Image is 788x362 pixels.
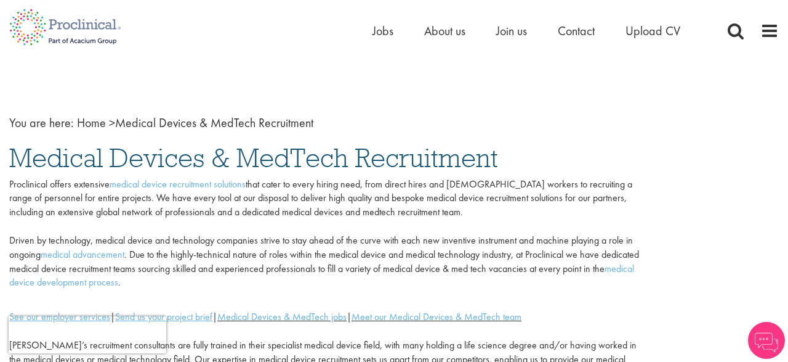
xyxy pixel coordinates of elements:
[9,115,74,131] span: You are here:
[424,23,465,39] a: About us
[9,141,498,175] span: Medical Devices & MedTech Recruitment
[77,115,106,131] a: breadcrumb link to Home
[115,310,212,323] a: Send us your project brief
[748,322,785,359] img: Chatbot
[352,310,521,323] a: Meet our Medical Devices & MedTech team
[110,178,246,191] a: medical device recruitment solutions
[625,23,680,39] a: Upload CV
[496,23,527,39] a: Join us
[558,23,595,39] a: Contact
[41,248,124,261] a: medical advancement
[372,23,393,39] a: Jobs
[217,310,347,323] a: Medical Devices & MedTech jobs
[9,262,634,289] a: medical device development process
[9,310,648,324] div: | | |
[9,178,648,290] p: Proclinical offers extensive that cater to every hiring need, from direct hires and [DEMOGRAPHIC_...
[77,115,313,131] span: Medical Devices & MedTech Recruitment
[109,115,115,131] span: >
[9,310,110,323] a: See our employer services
[9,316,166,353] iframe: reCAPTCHA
